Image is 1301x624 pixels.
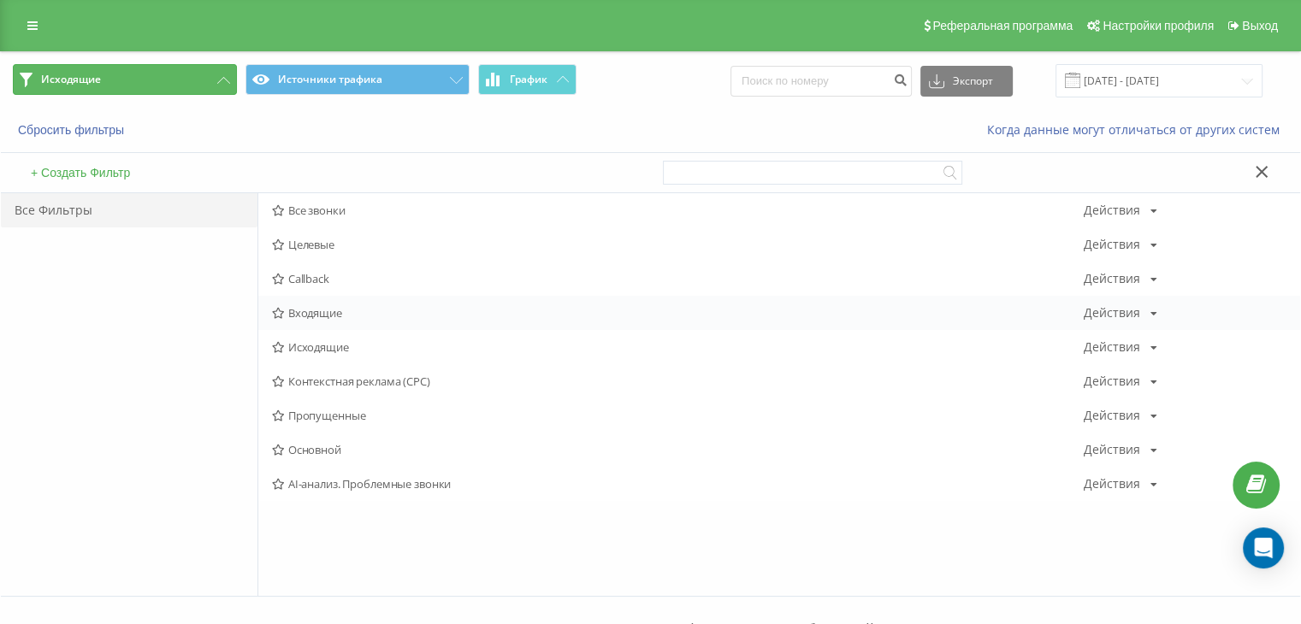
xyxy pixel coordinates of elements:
[272,273,1084,285] span: Callback
[1084,204,1140,216] div: Действия
[987,121,1288,138] a: Когда данные могут отличаться от других систем
[510,74,547,85] span: График
[272,478,1084,490] span: AI-анализ. Проблемные звонки
[920,66,1013,97] button: Экспорт
[272,444,1084,456] span: Основной
[26,165,135,180] button: + Создать Фильтр
[272,375,1084,387] span: Контекстная реклама (CPC)
[1084,409,1140,421] div: Действия
[1243,527,1284,568] div: Open Intercom Messenger
[272,204,1084,216] span: Все звонки
[41,73,101,86] span: Исходящие
[1084,341,1140,353] div: Действия
[272,307,1084,319] span: Входящие
[245,64,470,95] button: Источники трафика
[932,19,1073,32] span: Реферальная программа
[1242,19,1278,32] span: Выход
[13,64,237,95] button: Исходящие
[1084,444,1140,456] div: Действия
[730,66,912,97] input: Поиск по номеру
[1084,307,1140,319] div: Действия
[1084,478,1140,490] div: Действия
[1103,19,1214,32] span: Настройки профиля
[1084,375,1140,387] div: Действия
[272,341,1084,353] span: Исходящие
[1,193,257,227] div: Все Фильтры
[478,64,577,95] button: График
[13,122,133,138] button: Сбросить фильтры
[1084,238,1140,250] div: Действия
[272,409,1084,421] span: Пропущенные
[1250,164,1274,182] button: Закрыть
[272,238,1084,250] span: Целевые
[1084,273,1140,285] div: Действия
